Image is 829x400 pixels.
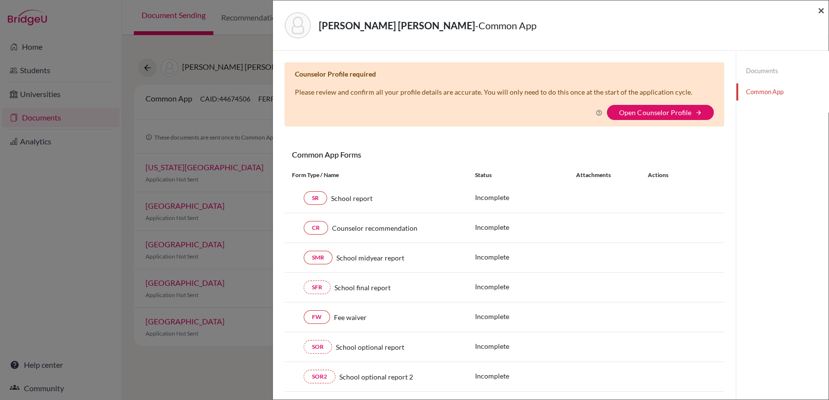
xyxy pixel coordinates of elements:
[736,83,829,100] a: Common App
[285,171,468,180] div: Form Type / Name
[339,372,413,382] span: School optional report 2
[304,251,332,264] a: SMR
[818,4,825,16] button: Close
[695,109,702,116] i: arrow_forward
[576,171,636,180] div: Attachments
[475,171,576,180] div: Status
[285,150,504,159] h6: Common App Forms
[475,20,537,31] span: - Common App
[336,342,404,352] span: School optional report
[475,222,576,232] p: Incomplete
[607,105,714,120] button: Open Counselor Profilearrow_forward
[334,282,391,293] span: School final report
[475,281,576,292] p: Incomplete
[319,20,475,31] strong: [PERSON_NAME] [PERSON_NAME]
[295,70,376,78] b: Counselor Profile required
[475,311,576,321] p: Incomplete
[304,310,330,324] a: FW
[304,191,327,205] a: SR
[818,3,825,17] span: ×
[304,340,332,354] a: SOR
[619,108,691,117] a: Open Counselor Profile
[475,252,576,262] p: Incomplete
[475,341,576,351] p: Incomplete
[331,193,373,203] span: School report
[332,223,417,233] span: Counselor recommendation
[336,253,404,263] span: School midyear report
[304,221,328,235] a: CR
[636,171,697,180] div: Actions
[736,62,829,80] a: Documents
[475,371,576,381] p: Incomplete
[304,370,335,383] a: SOR2
[334,312,367,322] span: Fee waiver
[295,87,692,97] p: Please review and confirm all your profile details are accurate. You will only need to do this on...
[475,192,576,202] p: Incomplete
[304,280,331,294] a: SFR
